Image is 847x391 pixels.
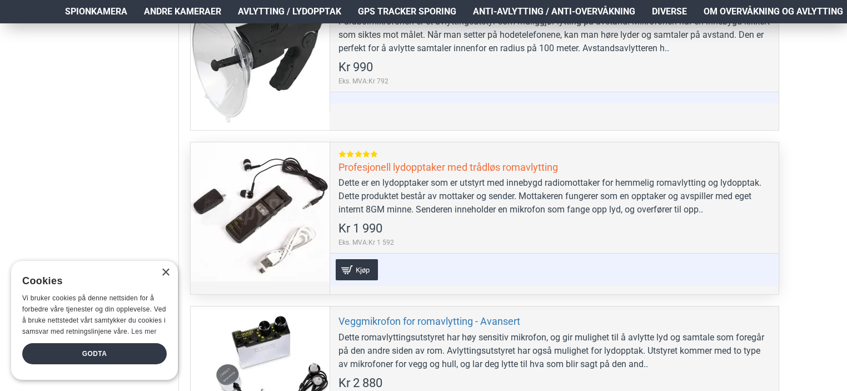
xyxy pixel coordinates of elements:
span: Vi bruker cookies på denne nettsiden for å forbedre våre tjenester og din opplevelse. Ved å bruke... [22,294,166,335]
div: Dette romavlyttingsutstyret har høy sensitiv mikrofon, og gir mulighet til å avlytte lyd og samta... [338,331,770,371]
span: Kr 2 880 [338,377,382,389]
span: Kr 990 [338,61,373,73]
a: Les mer, opens a new window [131,328,156,335]
a: Profesjonell lydopptaker med trådløs romavlytting [338,161,558,174]
span: Avlytting / Lydopptak [238,5,341,18]
span: Eks. MVA:Kr 792 [338,76,388,86]
div: Godta [22,343,167,364]
div: Dette er en lydopptaker som er utstyrt med innebygd radiomottaker for hemmelig romavlytting og ly... [338,176,770,216]
a: Profesjonell lydopptaker med trådløs romavlytting Profesjonell lydopptaker med trådløs romavlytting [191,142,330,281]
span: Om overvåkning og avlytting [704,5,843,18]
div: Parabolmikrofonen er et avlyttingsutstyr som muliggjør lytting på avstand. Mikrofonen har en inne... [338,15,770,55]
span: Kr 1 990 [338,222,382,235]
span: Diverse [652,5,687,18]
span: Anti-avlytting / Anti-overvåkning [473,5,635,18]
a: Veggmikrofon for romavlytting - Avansert [338,315,520,328]
span: Eks. MVA:Kr 1 592 [338,237,394,248]
span: Spionkamera [65,5,127,18]
span: Andre kameraer [144,5,221,18]
div: Cookies [22,269,160,293]
span: GPS Tracker Sporing [358,5,456,18]
span: Kjøp [353,266,372,274]
div: Close [161,269,170,277]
